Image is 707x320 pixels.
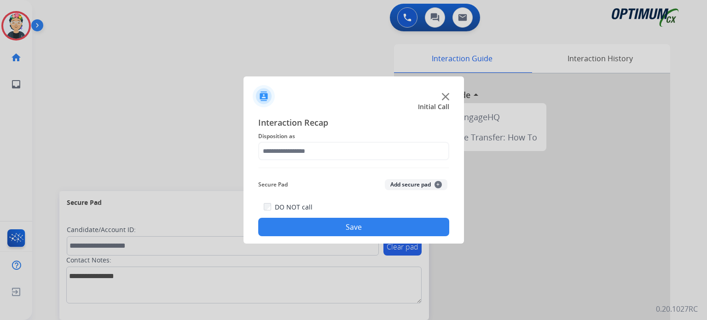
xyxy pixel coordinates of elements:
button: Add secure pad+ [385,179,447,190]
label: DO NOT call [275,203,313,212]
p: 0.20.1027RC [656,303,698,314]
span: Interaction Recap [258,116,449,131]
span: Initial Call [418,102,449,111]
span: Disposition as [258,131,449,142]
img: contact-recap-line.svg [258,168,449,168]
button: Save [258,218,449,236]
img: contactIcon [253,85,275,107]
span: + [435,181,442,188]
span: Secure Pad [258,179,288,190]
